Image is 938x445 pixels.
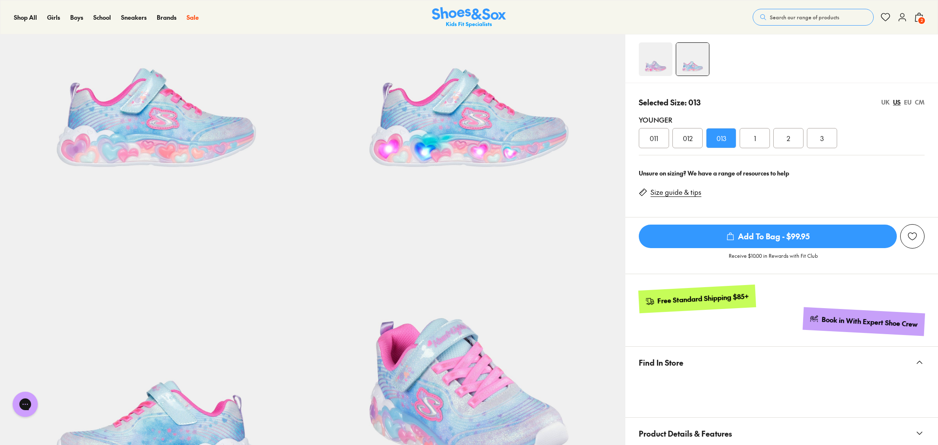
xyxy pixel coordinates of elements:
[121,13,147,21] span: Sneakers
[657,291,749,305] div: Free Standard Shipping $85+
[93,13,111,21] span: School
[187,13,199,21] span: Sale
[917,16,926,25] span: 2
[625,347,938,378] button: Find In Store
[651,188,701,197] a: Size guide & tips
[47,13,60,21] span: Girls
[639,350,683,375] span: Find In Store
[639,378,925,407] iframe: Find in Store
[187,13,199,22] a: Sale
[14,13,37,22] a: Shop All
[676,43,709,76] img: 4-551149_1
[432,7,506,28] a: Shoes & Sox
[820,133,824,143] span: 3
[904,98,912,107] div: EU
[683,133,693,143] span: 012
[121,13,147,22] a: Sneakers
[157,13,177,21] span: Brands
[639,42,672,76] img: 4-537626_1
[803,307,925,336] a: Book in With Expert Shoe Crew
[432,7,506,28] img: SNS_Logo_Responsive.svg
[639,169,925,178] div: Unsure on sizing? We have a range of resources to help
[754,133,756,143] span: 1
[93,13,111,22] a: School
[70,13,83,22] a: Boys
[8,389,42,420] iframe: Gorgias live chat messenger
[900,224,925,249] button: Add to Wishlist
[787,133,790,143] span: 2
[914,8,924,26] button: 2
[893,98,901,107] div: US
[650,133,658,143] span: 011
[915,98,925,107] div: CM
[729,252,818,267] p: Receive $10.00 in Rewards with Fit Club
[639,224,897,249] button: Add To Bag - $99.95
[14,13,37,21] span: Shop All
[47,13,60,22] a: Girls
[638,285,756,313] a: Free Standard Shipping $85+
[717,133,726,143] span: 013
[639,225,897,248] span: Add To Bag - $99.95
[157,13,177,22] a: Brands
[822,315,918,329] div: Book in With Expert Shoe Crew
[70,13,83,21] span: Boys
[639,115,925,125] div: Younger
[881,98,890,107] div: UK
[770,13,839,21] span: Search our range of products
[753,9,874,26] button: Search our range of products
[639,97,701,108] p: Selected Size: 013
